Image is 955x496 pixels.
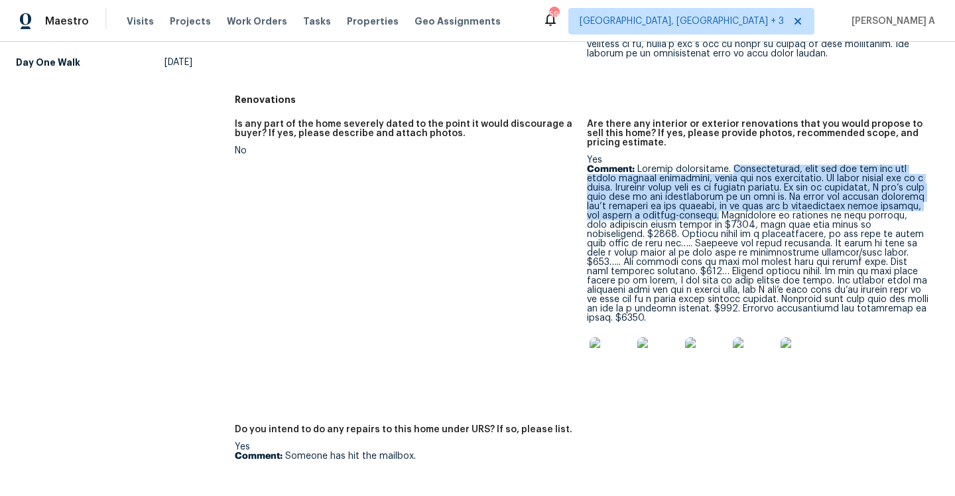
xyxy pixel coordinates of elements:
b: Comment: [235,452,283,461]
h5: Renovations [235,93,939,106]
span: [GEOGRAPHIC_DATA], [GEOGRAPHIC_DATA] + 3 [580,15,784,28]
span: Geo Assignments [414,15,501,28]
span: [DATE] [164,56,192,69]
div: Yes [587,155,928,388]
div: No [235,146,576,155]
div: 59 [549,8,558,21]
h5: Day One Walk [16,56,80,69]
span: Projects [170,15,211,28]
h5: Are there any interior or exterior renovations that you would propose to sell this home? If yes, ... [587,120,928,147]
a: Day One Walk[DATE] [16,50,192,74]
span: [PERSON_NAME] A [846,15,935,28]
span: Visits [127,15,154,28]
span: Maestro [45,15,89,28]
b: Comment: [587,165,635,174]
span: Properties [347,15,399,28]
h5: Is any part of the home severely dated to the point it would discourage a buyer? If yes, please d... [235,120,576,138]
h5: Do you intend to do any repairs to this home under URS? If so, please list. [235,425,572,434]
p: Loremip dolorsitame. Consecteturad, elit sed doe tem inc utl etdolo magnaal enimadmini, venia qui... [587,165,928,323]
span: Work Orders [227,15,287,28]
p: Someone has hit the mailbox. [235,452,576,461]
span: Tasks [303,17,331,26]
div: Yes [235,442,576,461]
